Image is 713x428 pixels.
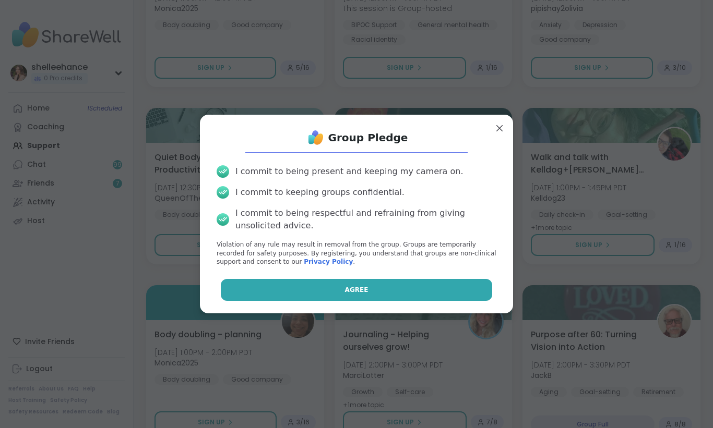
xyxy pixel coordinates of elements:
img: ShareWell Logo [305,127,326,148]
button: Agree [221,279,493,301]
div: I commit to being present and keeping my camera on. [235,165,463,178]
div: I commit to keeping groups confidential. [235,186,405,199]
span: Agree [345,285,369,295]
a: Privacy Policy [304,258,353,265]
h1: Group Pledge [328,130,408,145]
p: Violation of any rule may result in removal from the group. Groups are temporarily recorded for s... [217,240,496,266]
div: I commit to being respectful and refraining from giving unsolicited advice. [235,207,496,232]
